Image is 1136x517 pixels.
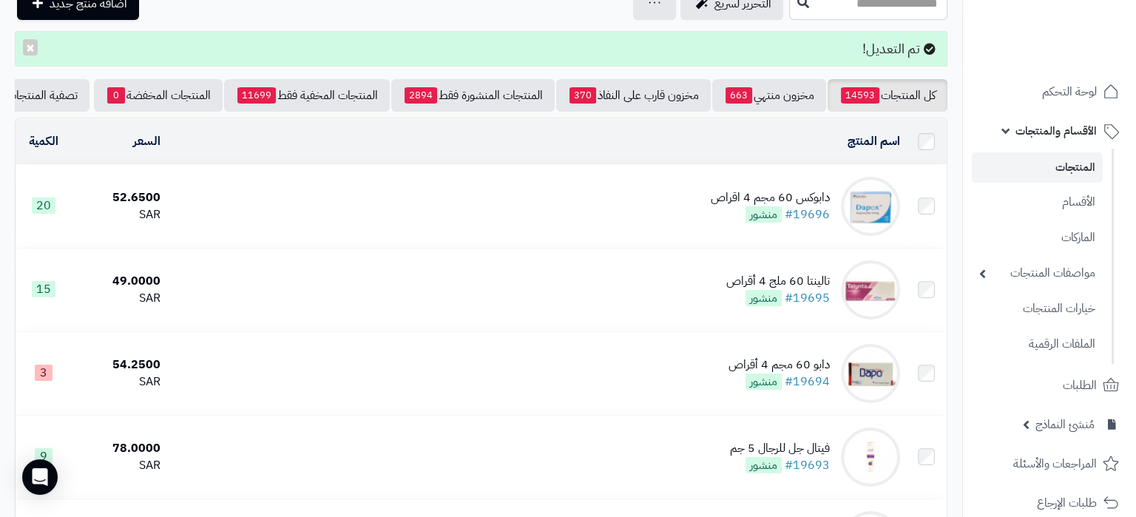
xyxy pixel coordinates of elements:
[1015,121,1097,141] span: الأقسام والمنتجات
[972,152,1103,183] a: المنتجات
[78,206,160,223] div: SAR
[972,368,1127,403] a: الطلبات
[730,440,830,457] div: فيتال جل للرجال 5 جم
[29,132,58,150] a: الكمية
[78,457,160,474] div: SAR
[23,39,38,55] button: ×
[785,206,830,223] a: #19696
[1063,375,1097,396] span: الطلبات
[78,273,160,290] div: 49.0000
[848,132,900,150] a: اسم المنتج
[35,365,53,381] span: 3
[972,446,1127,481] a: المراجعات والأسئلة
[569,87,596,104] span: 370
[785,289,830,307] a: #19695
[712,79,826,112] a: مخزون منتهي663
[745,206,782,223] span: منشور
[32,281,55,297] span: 15
[78,440,160,457] div: 78.0000
[972,293,1103,325] a: خيارات المنتجات
[32,197,55,214] span: 20
[972,257,1103,289] a: مواصفات المنتجات
[1035,414,1095,435] span: مُنشئ النماذج
[94,79,223,112] a: المنتجات المخفضة0
[745,374,782,390] span: منشور
[745,290,782,306] span: منشور
[711,189,830,206] div: دابوكس 60 مجم 4 اقراص
[78,189,160,206] div: 52.6500
[78,357,160,374] div: 54.2500
[785,373,830,391] a: #19694
[828,79,947,112] a: كل المنتجات14593
[972,328,1103,360] a: الملفات الرقمية
[132,132,160,150] a: السعر
[841,344,900,403] img: دابو 60 مجم 4 أقراص
[7,87,78,104] span: تصفية المنتجات
[726,273,830,290] div: تالينتا 60 ملج 4 أقراص
[1037,493,1097,513] span: طلبات الإرجاع
[1035,41,1122,72] img: logo-2.png
[224,79,390,112] a: المنتجات المخفية فقط11699
[391,79,555,112] a: المنتجات المنشورة فقط2894
[841,177,900,236] img: دابوكس 60 مجم 4 اقراص
[556,79,711,112] a: مخزون قارب على النفاذ370
[78,374,160,391] div: SAR
[841,87,879,104] span: 14593
[728,357,830,374] div: دابو 60 مجم 4 أقراص
[405,87,437,104] span: 2894
[972,186,1103,218] a: الأقسام
[841,428,900,487] img: فيتال جل للرجال 5 جم
[15,31,947,67] div: تم التعديل!
[745,457,782,473] span: منشور
[107,87,125,104] span: 0
[22,459,58,495] div: Open Intercom Messenger
[972,222,1103,254] a: الماركات
[35,448,53,464] span: 9
[1013,453,1097,474] span: المراجعات والأسئلة
[237,87,276,104] span: 11699
[972,74,1127,109] a: لوحة التحكم
[785,456,830,474] a: #19693
[841,260,900,320] img: تالينتا 60 ملج 4 أقراص
[78,290,160,307] div: SAR
[726,87,752,104] span: 663
[1042,81,1097,102] span: لوحة التحكم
